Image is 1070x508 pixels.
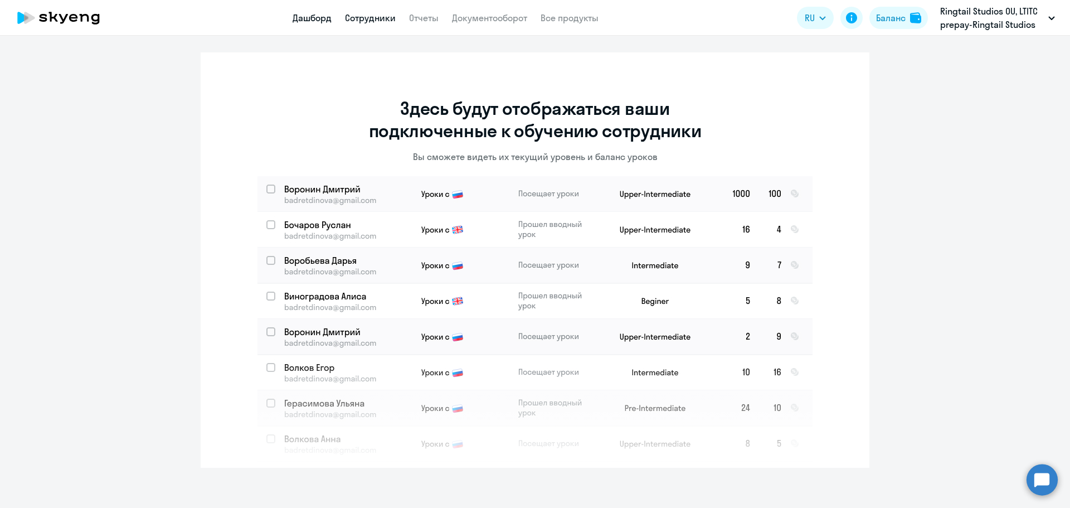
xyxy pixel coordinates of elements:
[805,11,815,25] span: RU
[940,4,1044,31] p: Ringtail Studios OU, LTITC prepay-Ringtail Studios [GEOGRAPHIC_DATA] OU
[413,151,658,163] p: Вы сможете видеть их текущий уровень и баланс уроков
[365,97,705,142] h1: Здесь будут отображаться ваши подключенные к обучению сотрудники
[797,7,834,29] button: RU
[935,4,1061,31] button: Ringtail Studios OU, LTITC prepay-Ringtail Studios [GEOGRAPHIC_DATA] OU
[293,12,332,23] a: Дашборд
[345,12,396,23] a: Сотрудники
[409,12,439,23] a: Отчеты
[541,12,599,23] a: Все продукты
[452,12,527,23] a: Документооборот
[910,12,921,23] img: balance
[876,11,906,25] div: Баланс
[869,7,928,29] button: Балансbalance
[257,176,813,462] img: table-stub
